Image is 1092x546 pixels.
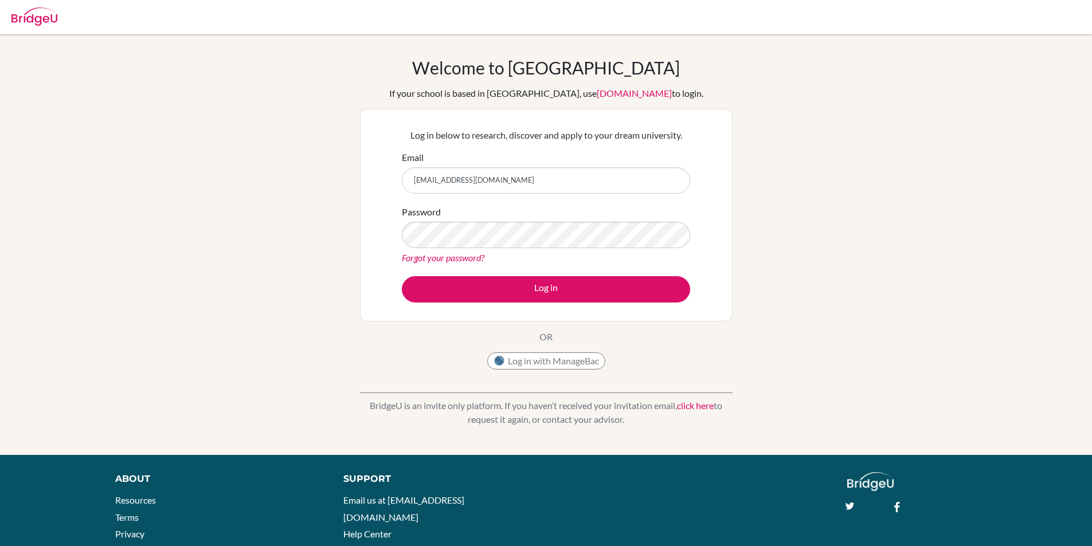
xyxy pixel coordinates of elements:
[343,472,533,486] div: Support
[539,330,553,344] p: OR
[402,252,484,263] a: Forgot your password?
[677,400,714,411] a: click here
[389,87,703,100] div: If your school is based in [GEOGRAPHIC_DATA], use to login.
[597,88,672,99] a: [DOMAIN_NAME]
[412,57,680,78] h1: Welcome to [GEOGRAPHIC_DATA]
[360,399,733,426] p: BridgeU is an invite only platform. If you haven’t received your invitation email, to request it ...
[402,276,690,303] button: Log in
[115,494,156,505] a: Resources
[11,7,57,26] img: Bridge-U
[115,528,144,539] a: Privacy
[402,128,690,142] p: Log in below to research, discover and apply to your dream university.
[847,472,894,491] img: logo_white@2x-f4f0deed5e89b7ecb1c2cc34c3e3d731f90f0f143d5ea2071677605dd97b5244.png
[343,528,392,539] a: Help Center
[115,512,139,523] a: Terms
[402,151,424,164] label: Email
[487,352,605,370] button: Log in with ManageBac
[115,472,318,486] div: About
[402,205,441,219] label: Password
[343,494,464,523] a: Email us at [EMAIL_ADDRESS][DOMAIN_NAME]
